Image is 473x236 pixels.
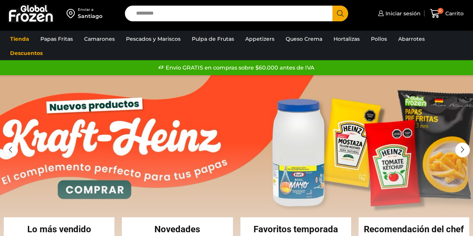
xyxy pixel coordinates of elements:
div: Next slide [455,142,470,157]
a: Tienda [6,32,33,46]
div: Santiago [78,12,102,20]
a: 0 Carrito [428,5,466,22]
a: Pollos [367,32,391,46]
h2: Lo más vendido [4,225,114,234]
a: Pulpa de Frutas [188,32,238,46]
a: Papas Fritas [37,32,77,46]
a: Camarones [80,32,119,46]
span: Carrito [443,10,464,17]
a: Descuentos [6,46,46,60]
div: Enviar a [78,7,102,12]
a: Queso Crema [282,32,326,46]
button: Search button [332,6,348,21]
h2: Novedades [122,225,233,234]
h2: Recomendación del chef [359,225,469,234]
a: Appetizers [242,32,278,46]
a: Iniciar sesión [376,6,421,21]
a: Pescados y Mariscos [122,32,184,46]
a: Abarrotes [394,32,429,46]
div: Previous slide [3,142,18,157]
h2: Favoritos temporada [240,225,351,234]
span: 0 [437,8,443,14]
img: address-field-icon.svg [67,7,78,20]
a: Hortalizas [330,32,363,46]
span: Iniciar sesión [384,10,421,17]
